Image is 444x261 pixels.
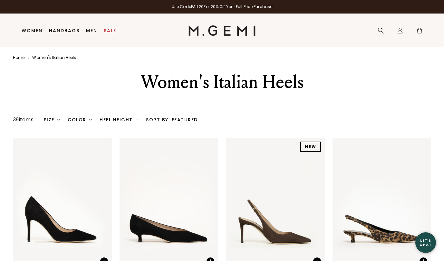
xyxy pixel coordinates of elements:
div: Women's Italian Heels [102,70,342,94]
div: Heel Height [100,117,138,122]
img: chevron-down.svg [57,118,60,121]
a: Sale [104,28,116,33]
div: Color [68,117,92,122]
a: Women's italian heels [32,55,76,60]
img: chevron-down.svg [89,118,92,121]
div: Size [44,117,60,122]
a: Home [13,55,24,60]
div: Let's Chat [415,238,436,247]
a: Men [86,28,97,33]
img: M.Gemi [188,25,256,36]
img: chevron-down.svg [201,118,203,121]
strong: FALL20 [191,4,204,9]
div: Sort By: Featured [146,117,203,122]
div: 39 items [13,116,34,124]
div: NEW [300,142,321,152]
a: Women [22,28,43,33]
img: chevron-down.svg [136,118,138,121]
a: Handbags [49,28,80,33]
